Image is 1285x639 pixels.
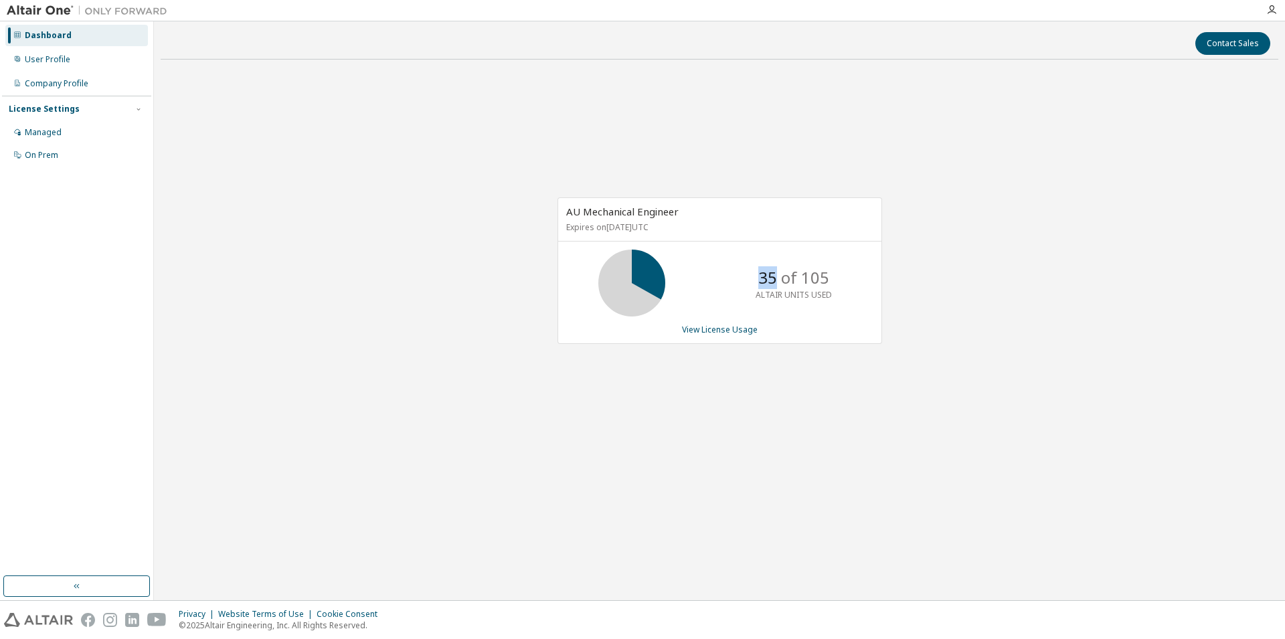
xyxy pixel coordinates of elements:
[25,150,58,161] div: On Prem
[9,104,80,114] div: License Settings
[317,609,385,620] div: Cookie Consent
[682,324,758,335] a: View License Usage
[758,266,829,289] p: 35 of 105
[179,620,385,631] p: © 2025 Altair Engineering, Inc. All Rights Reserved.
[7,4,174,17] img: Altair One
[25,78,88,89] div: Company Profile
[125,613,139,627] img: linkedin.svg
[566,221,870,233] p: Expires on [DATE] UTC
[81,613,95,627] img: facebook.svg
[179,609,218,620] div: Privacy
[218,609,317,620] div: Website Terms of Use
[1195,32,1270,55] button: Contact Sales
[566,205,679,218] span: AU Mechanical Engineer
[25,30,72,41] div: Dashboard
[103,613,117,627] img: instagram.svg
[756,289,832,300] p: ALTAIR UNITS USED
[147,613,167,627] img: youtube.svg
[4,613,73,627] img: altair_logo.svg
[25,127,62,138] div: Managed
[25,54,70,65] div: User Profile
